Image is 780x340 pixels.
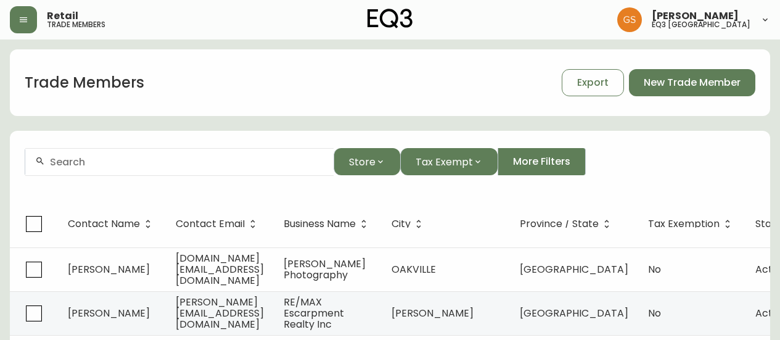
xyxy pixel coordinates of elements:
span: City [392,220,411,228]
span: Contact Email [176,220,245,228]
span: Province / State [520,220,599,228]
span: Province / State [520,218,615,230]
span: [PERSON_NAME][EMAIL_ADDRESS][DOMAIN_NAME] [176,295,264,331]
span: [PERSON_NAME] [68,262,150,276]
button: New Trade Member [629,69,755,96]
input: Search [50,156,324,168]
span: Business Name [284,220,356,228]
span: [PERSON_NAME] [68,306,150,320]
span: [GEOGRAPHIC_DATA] [520,262,628,276]
span: OAKVILLE [392,262,436,276]
span: [GEOGRAPHIC_DATA] [520,306,628,320]
span: City [392,218,427,230]
span: Contact Name [68,218,156,230]
span: [PERSON_NAME] Photography [284,257,366,282]
h5: trade members [47,21,105,28]
span: Retail [47,11,78,21]
span: RE/MAX Escarpment Realty Inc [284,295,344,331]
span: Contact Email [176,218,261,230]
span: Store [349,154,376,170]
span: No [648,306,661,320]
span: Tax Exemption [648,218,736,230]
button: Tax Exempt [400,148,498,175]
span: No [648,262,661,276]
span: [PERSON_NAME] [392,306,474,320]
span: More Filters [513,155,570,168]
span: [PERSON_NAME] [652,11,739,21]
img: logo [367,9,413,28]
span: Tax Exemption [648,220,720,228]
img: 6b403d9c54a9a0c30f681d41f5fc2571 [617,7,642,32]
button: Store [334,148,400,175]
span: Contact Name [68,220,140,228]
h5: eq3 [GEOGRAPHIC_DATA] [652,21,750,28]
span: Business Name [284,218,372,230]
span: Tax Exempt [416,154,473,170]
button: More Filters [498,148,586,175]
span: Export [577,76,609,89]
span: [DOMAIN_NAME][EMAIL_ADDRESS][DOMAIN_NAME] [176,251,264,288]
span: New Trade Member [644,76,741,89]
h1: Trade Members [25,72,144,93]
button: Export [562,69,624,96]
